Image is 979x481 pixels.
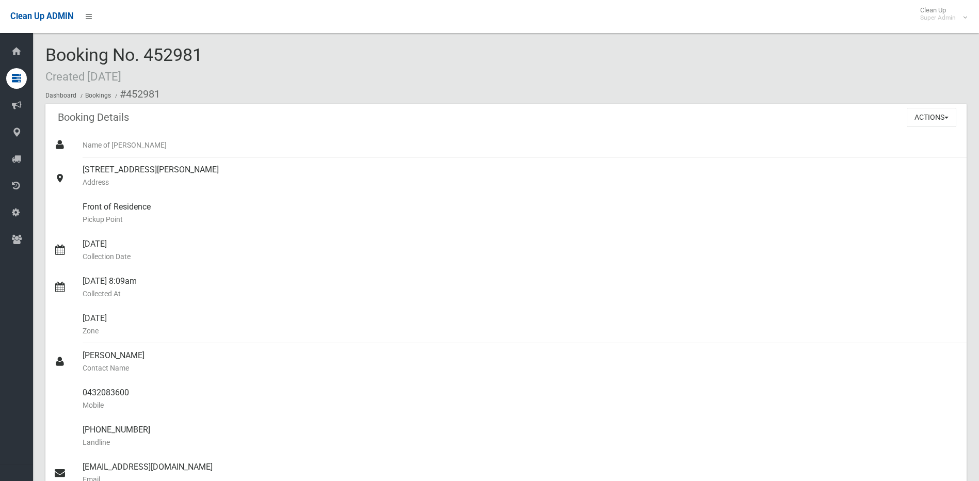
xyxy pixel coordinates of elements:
small: Pickup Point [83,213,958,226]
header: Booking Details [45,107,141,127]
span: Booking No. 452981 [45,44,202,85]
small: Collected At [83,287,958,300]
small: Super Admin [920,14,956,22]
div: [DATE] 8:09am [83,269,958,306]
span: Clean Up ADMIN [10,11,73,21]
div: [DATE] [83,306,958,343]
small: Mobile [83,399,958,411]
small: Contact Name [83,362,958,374]
small: Name of [PERSON_NAME] [83,139,958,151]
div: Front of Residence [83,195,958,232]
small: Created [DATE] [45,70,121,83]
span: Clean Up [915,6,966,22]
li: #452981 [113,85,160,104]
small: Zone [83,325,958,337]
small: Collection Date [83,250,958,263]
a: Dashboard [45,92,76,99]
div: [PERSON_NAME] [83,343,958,380]
small: Address [83,176,958,188]
a: Bookings [85,92,111,99]
div: [DATE] [83,232,958,269]
div: [STREET_ADDRESS][PERSON_NAME] [83,157,958,195]
small: Landline [83,436,958,448]
div: 0432083600 [83,380,958,418]
button: Actions [907,108,956,127]
div: [PHONE_NUMBER] [83,418,958,455]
